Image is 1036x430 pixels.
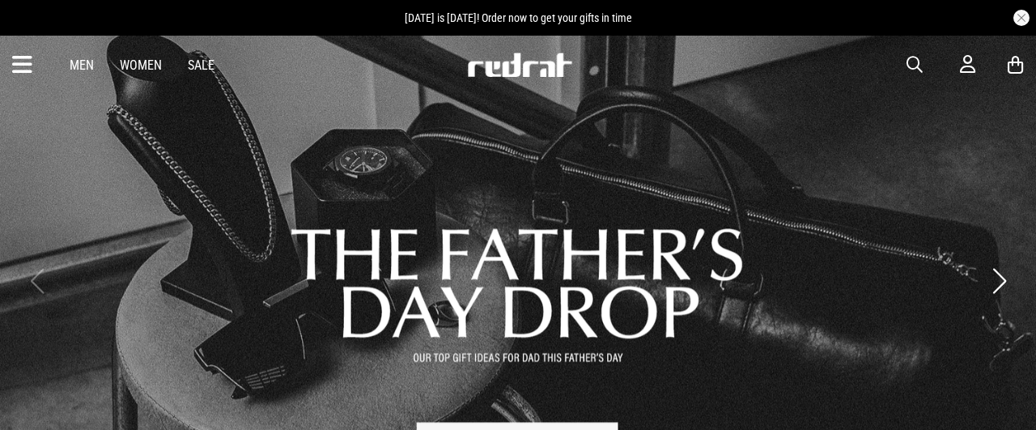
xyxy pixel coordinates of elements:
[188,57,214,73] a: Sale
[26,263,48,299] button: Previous slide
[466,53,573,77] img: Redrat logo
[988,263,1010,299] button: Next slide
[70,57,94,73] a: Men
[13,6,62,55] button: Open LiveChat chat widget
[120,57,162,73] a: Women
[405,11,632,24] span: [DATE] is [DATE]! Order now to get your gifts in time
